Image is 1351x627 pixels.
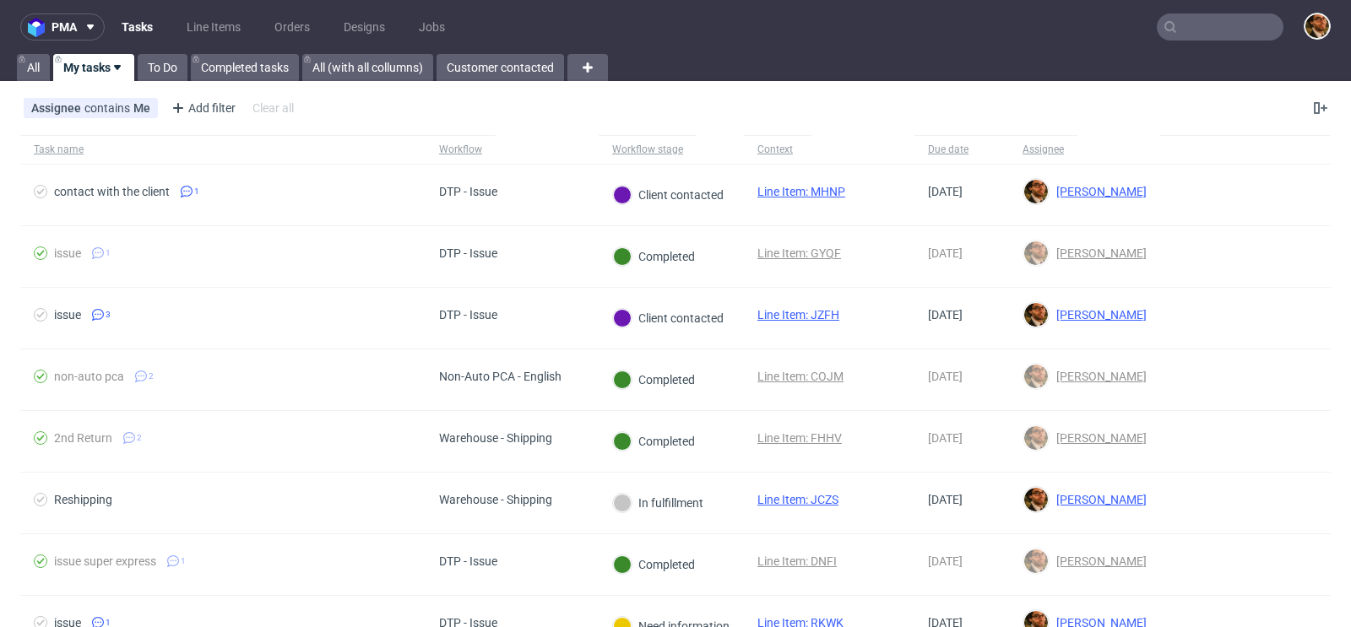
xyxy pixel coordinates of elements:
span: [DATE] [928,308,963,322]
div: Completed [613,432,695,451]
a: Line Item: MHNP [757,185,845,198]
span: [DATE] [928,246,963,260]
span: contains [84,101,133,115]
div: DTP - Issue [439,554,497,568]
div: Clear all [249,96,297,120]
span: [DATE] [928,370,963,383]
a: Line Item: COJM [757,370,844,383]
div: issue [54,308,81,322]
img: Matteo Corsico [1024,549,1048,573]
div: DTP - Issue [439,246,497,260]
div: DTP - Issue [439,185,497,198]
a: My tasks [53,54,134,81]
img: Matteo Corsico [1024,180,1048,203]
span: [PERSON_NAME] [1050,308,1147,322]
div: Completed [613,555,695,574]
img: Matteo Corsico [1024,488,1048,511]
div: Add filter [165,95,239,122]
div: Client contacted [613,309,724,327]
a: Line Item: JCZS [757,493,838,506]
span: 2 [149,370,154,383]
span: 1 [106,246,111,260]
a: Line Item: DNFI [757,554,837,568]
div: non-auto pca [54,370,124,383]
span: [PERSON_NAME] [1050,431,1147,445]
div: Me [133,101,150,115]
span: Due date [928,143,996,157]
img: Matteo Corsico [1024,241,1048,265]
span: 1 [194,185,199,198]
a: Customer contacted [437,54,564,81]
a: Line Items [176,14,251,41]
div: issue [54,246,81,260]
div: Workflow [439,143,482,156]
a: All [17,54,50,81]
span: [PERSON_NAME] [1050,370,1147,383]
span: [DATE] [928,554,963,568]
span: [PERSON_NAME] [1050,246,1147,260]
div: Workflow stage [612,143,683,156]
span: 1 [181,554,186,568]
div: Reshipping [54,493,112,506]
div: Completed [613,247,695,266]
span: Assignee [31,101,84,115]
div: Non-Auto PCA - English [439,370,562,383]
a: Orders [264,14,320,41]
img: Matteo Corsico [1024,365,1048,388]
div: Warehouse - Shipping [439,493,552,506]
div: 2nd Return [54,431,112,445]
span: [PERSON_NAME] [1050,554,1147,568]
div: Assignee [1023,143,1064,156]
a: Jobs [409,14,455,41]
div: DTP - Issue [439,308,497,322]
a: Designs [334,14,395,41]
a: Tasks [111,14,163,41]
span: 2 [137,431,142,445]
a: All (with all collumns) [302,54,433,81]
span: pma [52,21,77,33]
a: Line Item: JZFH [757,308,839,322]
a: Completed tasks [191,54,299,81]
div: Warehouse - Shipping [439,431,552,445]
button: pma [20,14,105,41]
span: [PERSON_NAME] [1050,185,1147,198]
div: contact with the client [54,185,170,198]
img: Matteo Corsico [1024,426,1048,450]
img: Matteo Corsico [1024,303,1048,327]
span: 3 [106,308,111,322]
span: [PERSON_NAME] [1050,493,1147,506]
div: Completed [613,370,695,389]
div: In fulfillment [613,494,703,512]
span: Task name [34,143,412,157]
img: Matteo Corsico [1305,14,1329,38]
a: Line Item: GYQF [757,246,841,260]
img: logo [28,18,52,37]
span: [DATE] [928,431,963,445]
span: [DATE] [928,185,963,198]
a: Line Item: FHHV [757,431,842,445]
span: [DATE] [928,493,963,506]
div: issue super express [54,554,156,568]
div: Context [757,143,798,156]
a: To Do [138,54,187,81]
div: Client contacted [613,186,724,204]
